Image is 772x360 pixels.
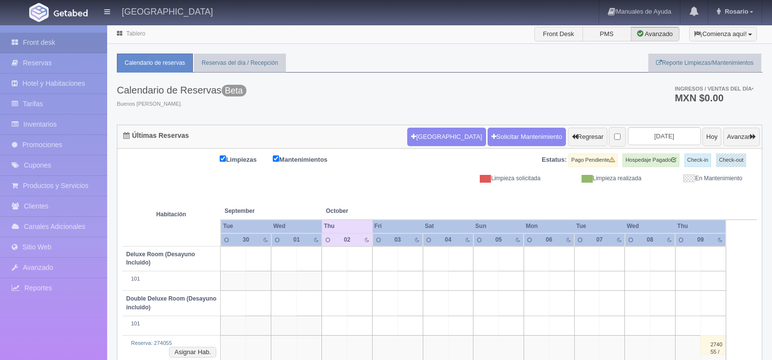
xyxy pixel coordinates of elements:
label: Limpiezas [220,153,271,165]
th: Sun [473,220,524,233]
div: 02 [339,236,355,244]
input: Limpiezas [220,155,226,162]
label: Avanzado [631,27,679,41]
button: Asignar Hab. [169,347,216,358]
span: Beta [222,85,246,96]
button: Hoy [702,128,721,146]
label: Front Desk [534,27,583,41]
h4: [GEOGRAPHIC_DATA] [122,5,213,17]
label: Mantenimientos [273,153,342,165]
th: Fri [373,220,423,233]
div: 01 [289,236,304,244]
button: ¡Comienza aquí! [689,27,757,41]
div: En Mantenimiento [649,174,750,183]
h3: Calendario de Reservas [117,85,246,95]
th: Thu [322,220,373,233]
a: Reporte Limpiezas/Mantenimientos [648,54,761,73]
th: Tue [221,220,271,233]
th: Wed [271,220,322,233]
th: Sat [423,220,473,233]
span: September [225,207,318,215]
div: 08 [642,236,658,244]
div: 03 [390,236,405,244]
div: 101 [126,320,216,328]
b: Double Deluxe Room (Desayuno incluido) [126,295,216,310]
th: Thu [675,220,726,233]
label: Check-out [716,153,746,167]
span: October [326,207,419,215]
a: Solicitar Mantenimiento [488,128,566,146]
th: Wed [625,220,676,233]
a: Tablero [126,30,145,37]
div: 04 [440,236,455,244]
th: Tue [574,220,625,233]
label: Pago Pendiente [568,153,618,167]
th: Mon [524,220,574,233]
button: Avanzar [723,128,760,146]
button: Regresar [568,128,607,146]
span: Rosario [722,8,748,15]
label: PMS [583,27,631,41]
div: 30 [238,236,253,244]
div: 07 [592,236,607,244]
label: Estatus: [542,155,566,165]
h4: Últimas Reservas [123,132,189,139]
label: Hospedaje Pagado [622,153,679,167]
a: Calendario de reservas [117,54,193,73]
a: Reservas del día / Recepción [194,54,286,73]
div: 05 [491,236,506,244]
a: Reserva: 274055 [131,340,172,346]
div: 06 [542,236,557,244]
button: [GEOGRAPHIC_DATA] [407,128,486,146]
span: Buenos [PERSON_NAME]. [117,100,246,108]
img: Getabed [29,3,49,22]
div: 09 [693,236,708,244]
div: Limpieza solicitada [447,174,548,183]
b: Deluxe Room (Desayuno Incluido) [126,251,195,266]
div: Limpieza realizada [548,174,649,183]
div: 274055 / [PERSON_NAME] [700,335,726,355]
strong: Habitación [156,211,186,218]
h3: MXN $0.00 [675,93,753,103]
div: 101 [126,275,216,283]
img: Getabed [54,9,88,17]
label: Check-in [684,153,711,167]
span: Ingresos / Ventas del día [675,86,753,92]
input: Mantenimientos [273,155,279,162]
